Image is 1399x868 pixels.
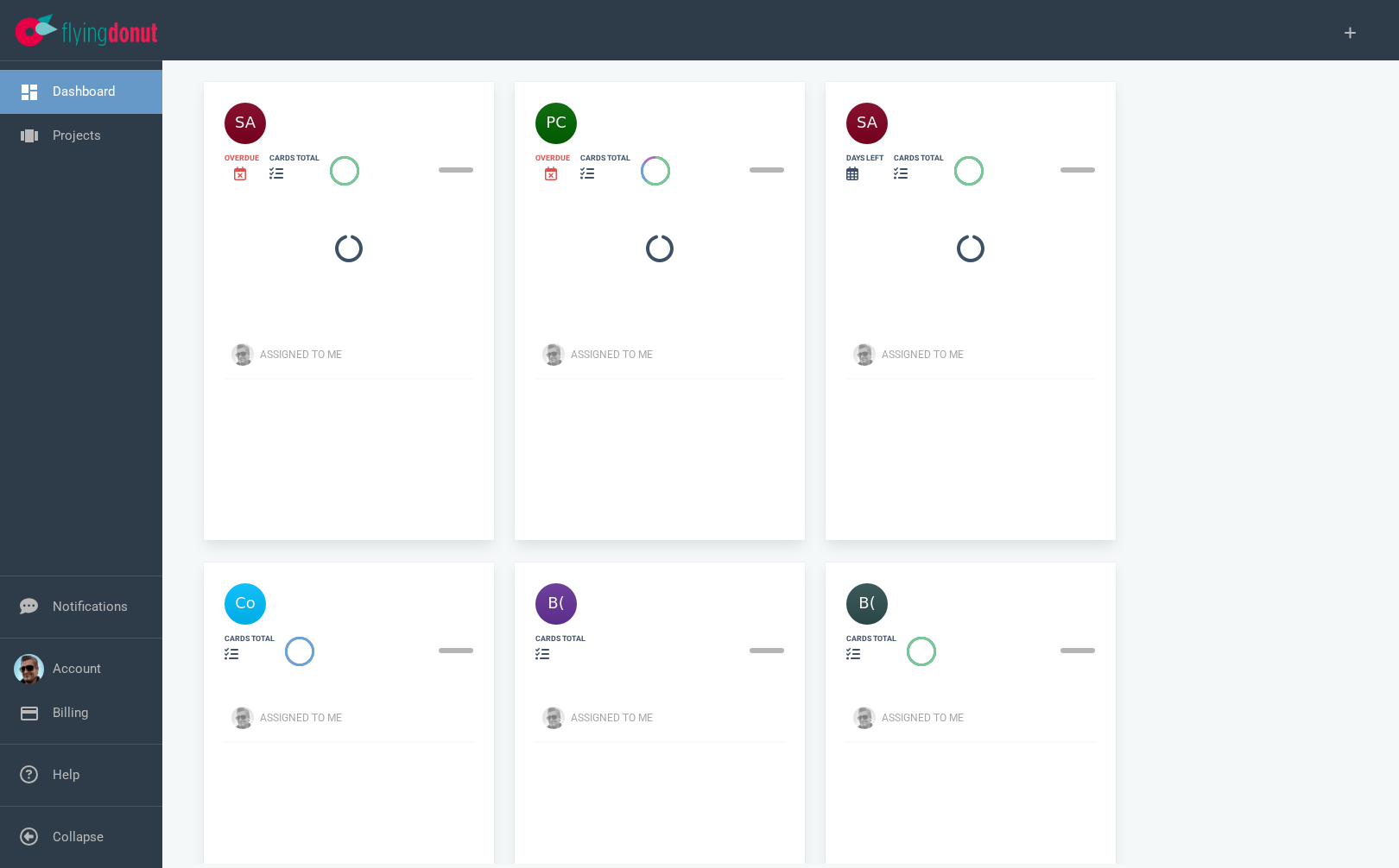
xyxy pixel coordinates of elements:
[225,583,266,625] img: 40
[231,343,254,366] img: Avatar
[53,84,115,99] a: Dashboard
[846,153,883,164] div: days left
[53,599,128,614] a: Notifications
[542,707,565,729] img: Avatar
[225,633,275,645] div: cards total
[535,583,577,625] img: 40
[53,829,104,845] a: Collapse
[853,707,876,729] img: Avatar
[53,767,79,783] a: Help
[853,343,876,366] img: Avatar
[269,153,320,164] div: cards total
[260,347,484,362] div: Assigned To Me
[894,153,944,164] div: cards total
[882,347,1105,362] div: Assigned To Me
[225,153,259,164] div: Overdue
[53,705,88,720] a: Billing
[882,710,1105,726] div: Assigned To Me
[53,661,101,676] a: Account
[62,22,157,46] img: Flying Donut text logo
[846,583,888,625] img: 40
[846,103,888,144] img: 40
[535,153,570,164] div: Overdue
[231,707,254,729] img: Avatar
[535,633,586,645] div: cards total
[571,710,794,726] div: Assigned To Me
[571,347,794,362] div: Assigned To Me
[535,103,577,144] img: 40
[260,710,484,726] div: Assigned To Me
[225,103,266,144] img: 40
[542,343,565,366] img: Avatar
[846,633,896,645] div: cards total
[580,153,630,164] div: cards total
[53,128,101,143] a: Projects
